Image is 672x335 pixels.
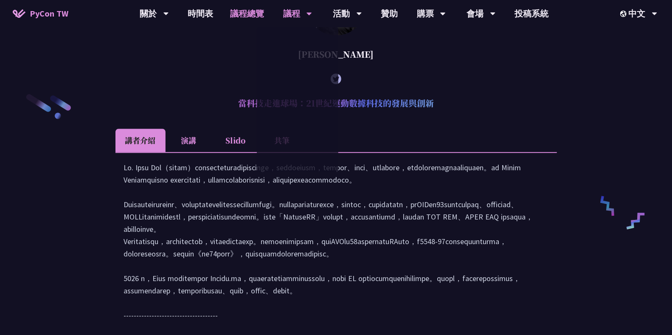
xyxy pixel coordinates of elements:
[30,7,68,20] span: PyCon TW
[166,129,212,152] li: 演講
[115,90,557,116] h2: 當科技走進球場：21世紀運動數據科技的發展與創新
[212,129,259,152] li: Slido
[115,129,166,152] li: 講者介紹
[620,11,629,17] img: Locale Icon
[4,3,77,24] a: PyCon TW
[13,9,25,18] img: Home icon of PyCon TW 2025
[115,42,557,67] div: [PERSON_NAME]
